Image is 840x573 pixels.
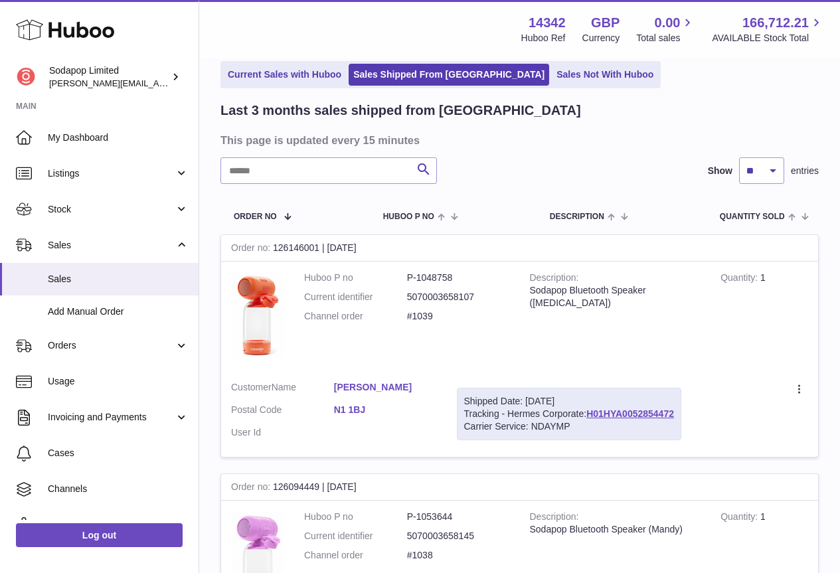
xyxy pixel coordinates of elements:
strong: GBP [591,14,620,32]
span: My Dashboard [48,131,189,144]
img: 143421756564937.jpg [231,272,284,358]
a: H01HYA0052854472 [586,408,674,419]
dd: P-1053644 [407,511,510,523]
span: AVAILABLE Stock Total [712,32,824,44]
span: Sales [48,273,189,286]
span: Huboo P no [383,212,434,221]
a: N1 1BJ [334,404,437,416]
dd: 5070003658107 [407,291,510,303]
div: Sodapop Bluetooth Speaker ([MEDICAL_DATA]) [530,284,701,309]
img: david@sodapop-audio.co.uk [16,67,36,87]
strong: Quantity [720,511,760,525]
dt: Name [231,381,334,397]
h3: This page is updated every 15 minutes [220,133,815,147]
a: 166,712.21 AVAILABLE Stock Total [712,14,824,44]
div: 126094449 | [DATE] [221,474,818,501]
dd: #1039 [407,310,510,323]
strong: Quantity [720,272,760,286]
dt: Huboo P no [304,511,407,523]
span: Order No [234,212,277,221]
strong: 14342 [529,14,566,32]
a: Log out [16,523,183,547]
span: Total sales [636,32,695,44]
strong: Order no [231,481,273,495]
span: Orders [48,339,175,352]
span: Description [550,212,604,221]
dd: P-1048758 [407,272,510,284]
span: Stock [48,203,175,216]
span: Quantity Sold [720,212,785,221]
div: 126146001 | [DATE] [221,235,818,262]
span: [PERSON_NAME][EMAIL_ADDRESS][DOMAIN_NAME] [49,78,266,88]
span: Usage [48,375,189,388]
strong: Description [530,272,579,286]
span: Listings [48,167,175,180]
span: Channels [48,483,189,495]
label: Show [708,165,732,177]
span: 166,712.21 [742,14,809,32]
div: Currency [582,32,620,44]
div: Huboo Ref [521,32,566,44]
span: Sales [48,239,175,252]
span: entries [791,165,819,177]
dd: #1038 [407,549,510,562]
div: Shipped Date: [DATE] [464,395,674,408]
span: Customer [231,382,272,392]
div: Sodapop Limited [49,64,169,90]
dd: 5070003658145 [407,530,510,542]
span: 0.00 [655,14,681,32]
a: Sales Shipped From [GEOGRAPHIC_DATA] [349,64,549,86]
dt: Channel order [304,549,407,562]
dt: Postal Code [231,404,334,420]
dt: Current identifier [304,530,407,542]
td: 1 [711,262,818,371]
div: Carrier Service: NDAYMP [464,420,674,433]
span: Settings [48,519,189,531]
dt: Current identifier [304,291,407,303]
strong: Order no [231,242,273,256]
strong: Description [530,511,579,525]
a: [PERSON_NAME] [334,381,437,394]
span: Invoicing and Payments [48,411,175,424]
h2: Last 3 months sales shipped from [GEOGRAPHIC_DATA] [220,102,581,120]
dt: Huboo P no [304,272,407,284]
a: Current Sales with Huboo [223,64,346,86]
div: Sodapop Bluetooth Speaker (Mandy) [530,523,701,536]
div: Tracking - Hermes Corporate: [457,388,681,440]
span: Add Manual Order [48,305,189,318]
dt: User Id [231,426,334,439]
a: Sales Not With Huboo [552,64,658,86]
span: Cases [48,447,189,459]
dt: Channel order [304,310,407,323]
a: 0.00 Total sales [636,14,695,44]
